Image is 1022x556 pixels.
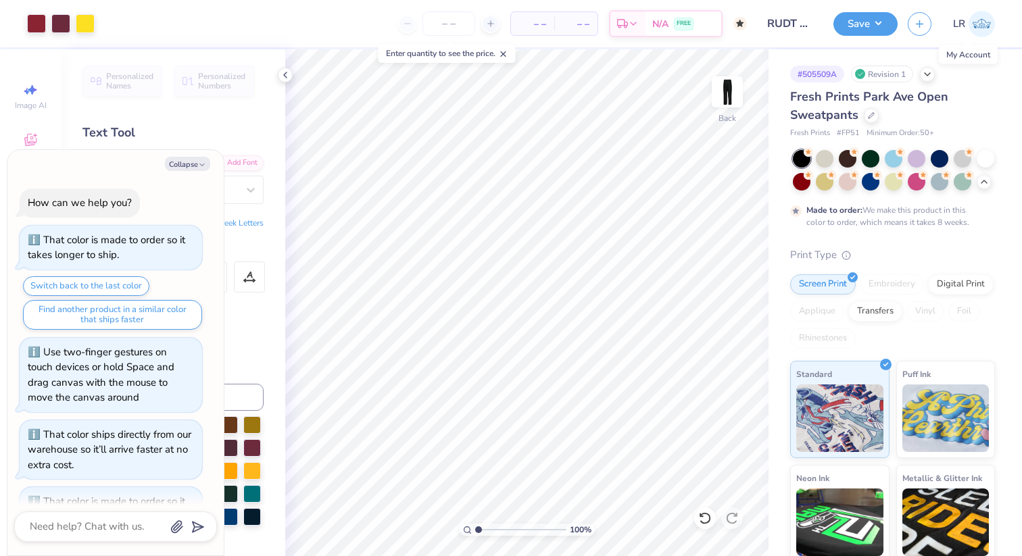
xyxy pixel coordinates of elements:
[806,205,862,216] strong: Made to order:
[28,233,185,262] div: That color is made to order so it takes longer to ship.
[757,10,823,37] input: Untitled Design
[422,11,475,36] input: – –
[860,274,924,295] div: Embroidery
[906,301,944,322] div: Vinyl
[82,124,264,142] div: Text Tool
[790,128,830,139] span: Fresh Prints
[519,17,546,31] span: – –
[210,155,264,171] div: Add Font
[928,274,994,295] div: Digital Print
[790,66,844,82] div: # 505509A
[790,89,948,123] span: Fresh Prints Park Ave Open Sweatpants
[902,384,990,452] img: Puff Ink
[677,19,691,28] span: FREE
[652,17,668,31] span: N/A
[562,17,589,31] span: – –
[796,471,829,485] span: Neon Ink
[719,112,736,124] div: Back
[902,367,931,381] span: Puff Ink
[953,16,965,32] span: LR
[28,196,132,209] div: How can we help you?
[28,428,191,472] div: That color ships directly from our warehouse so it’ll arrive faster at no extra cost.
[790,274,856,295] div: Screen Print
[796,488,883,556] img: Neon Ink
[790,247,995,263] div: Print Type
[198,72,246,91] span: Personalized Numbers
[23,300,202,330] button: Find another product in a similar color that ships faster
[790,328,856,349] div: Rhinestones
[837,128,860,139] span: # FP51
[851,66,913,82] div: Revision 1
[953,11,995,37] a: LR
[848,301,902,322] div: Transfers
[867,128,934,139] span: Minimum Order: 50 +
[833,12,898,36] button: Save
[796,384,883,452] img: Standard
[28,345,174,405] div: Use two-finger gestures on touch devices or hold Space and drag canvas with the mouse to move the...
[15,100,47,111] span: Image AI
[106,72,154,91] span: Personalized Names
[902,471,982,485] span: Metallic & Glitter Ink
[714,78,741,105] img: Back
[570,524,591,536] span: 100 %
[939,45,998,64] div: My Account
[165,157,210,171] button: Collapse
[23,276,149,296] button: Switch back to the last color
[796,367,832,381] span: Standard
[790,301,844,322] div: Applique
[379,44,516,63] div: Enter quantity to see the price.
[28,495,185,524] div: That color is made to order so it takes longer to ship.
[948,301,980,322] div: Foil
[902,488,990,556] img: Metallic & Glitter Ink
[969,11,995,37] img: Lindsey Rawding
[806,204,973,228] div: We make this product in this color to order, which means it takes 8 weeks.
